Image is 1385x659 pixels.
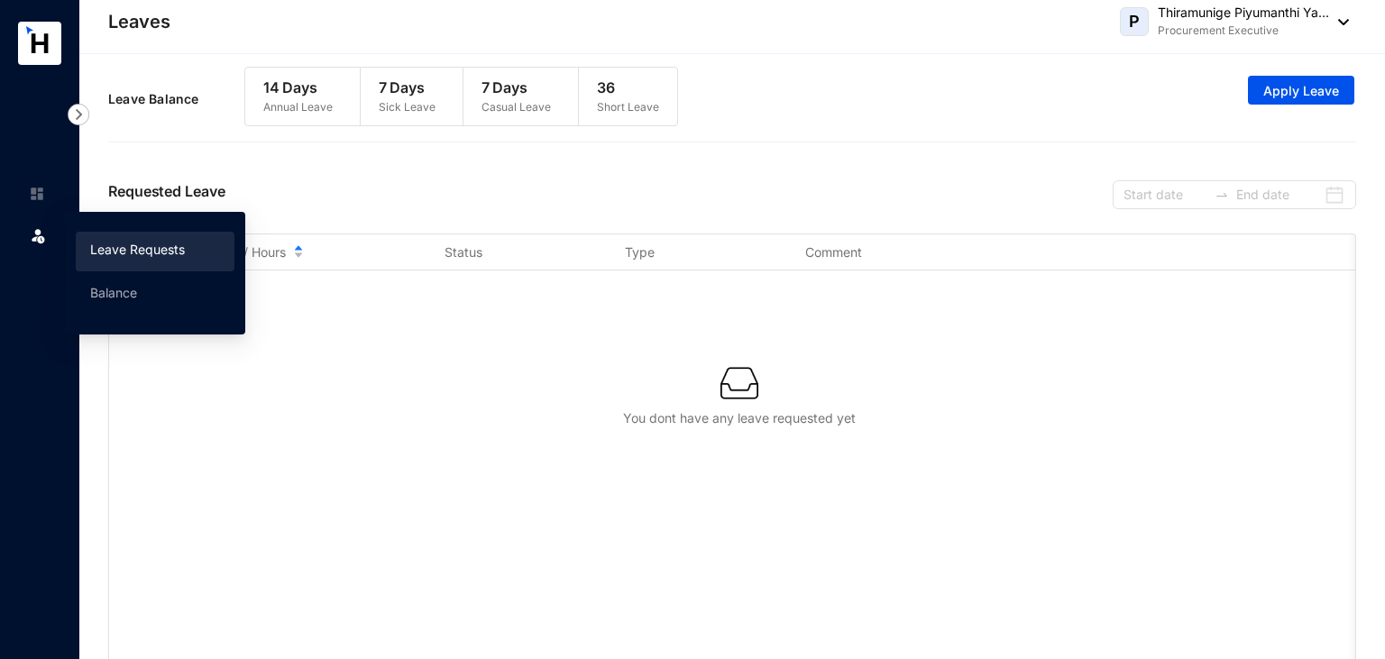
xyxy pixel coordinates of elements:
button: Apply Leave [1248,76,1354,105]
p: Leave Balance [108,90,244,108]
p: 14 Days [263,77,333,98]
span: swap-right [1215,188,1229,202]
p: Leaves [108,9,170,34]
p: Requested Leave [108,180,225,209]
img: dropdown-black.8e83cc76930a90b1a4fdb6d089b7bf3a.svg [1329,19,1349,25]
th: Type [603,234,784,270]
p: 7 Days [482,77,551,98]
img: home-unselected.a29eae3204392db15eaf.svg [29,186,45,202]
a: Balance [90,285,137,300]
li: Home [14,176,58,212]
p: Thiramunige Piyumanthi Ya... [1158,4,1329,22]
input: Start date [1124,185,1207,205]
img: leave.99b8a76c7fa76a53782d.svg [29,226,47,244]
img: nav-icon-right.af6afadce00d159da59955279c43614e.svg [68,104,89,125]
p: Casual Leave [482,98,551,116]
p: Sick Leave [379,98,436,116]
p: Annual Leave [263,98,333,116]
p: 36 [597,77,659,98]
a: Leave Requests [90,242,185,257]
span: Apply Leave [1263,82,1339,100]
p: 7 Days [379,77,436,98]
span: P [1129,14,1140,30]
p: Procurement Executive [1158,22,1329,40]
span: to [1215,188,1229,202]
p: Short Leave [597,98,659,116]
th: Status [423,234,603,270]
img: empty [720,364,758,402]
div: You dont have any leave requested yet [138,409,1341,427]
th: Comment [784,234,964,270]
input: End date [1236,185,1320,205]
